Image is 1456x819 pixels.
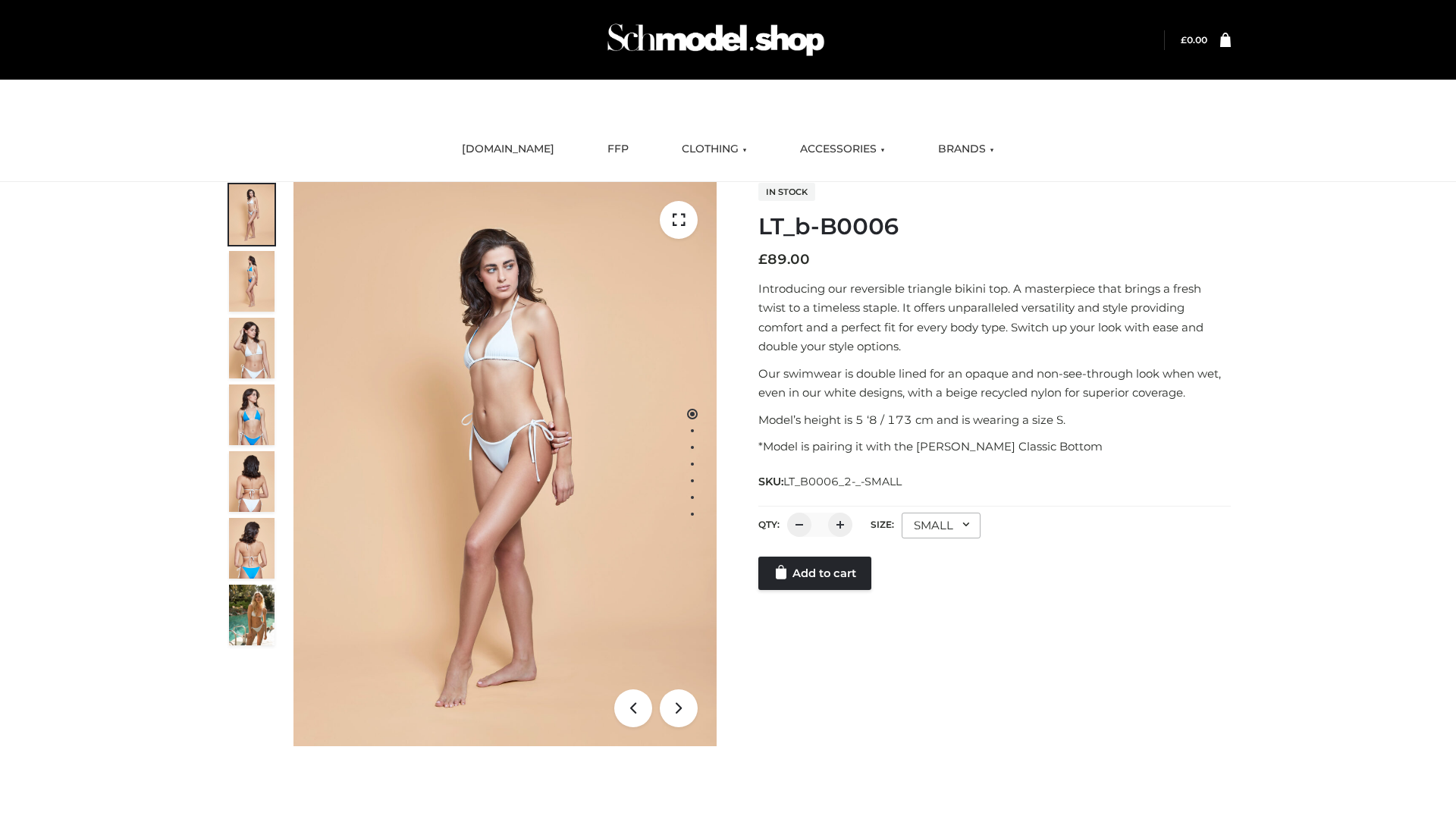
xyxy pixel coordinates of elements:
img: Arieltop_CloudNine_AzureSky2.jpg [229,585,275,645]
bdi: 0.00 [1181,34,1207,45]
a: BRANDS [927,133,1006,166]
p: *Model is pairing it with the [PERSON_NAME] Classic Bottom [758,437,1231,457]
p: Model’s height is 5 ‘8 / 173 cm and is wearing a size S. [758,410,1231,430]
div: SMALL [902,513,981,538]
span: In stock [758,183,815,201]
p: Our swimwear is double lined for an opaque and non-see-through look when wet, even in our white d... [758,364,1231,403]
a: Add to cart [758,557,871,590]
img: ArielClassicBikiniTop_CloudNine_AzureSky_OW114ECO_1 [293,182,717,746]
a: ACCESSORIES [789,133,896,166]
a: FFP [596,133,640,166]
label: QTY: [758,519,780,530]
a: £0.00 [1181,34,1207,45]
p: Introducing our reversible triangle bikini top. A masterpiece that brings a fresh twist to a time... [758,279,1231,356]
a: [DOMAIN_NAME] [450,133,566,166]
bdi: 89.00 [758,251,810,268]
span: £ [1181,34,1187,45]
h1: LT_b-B0006 [758,213,1231,240]
span: £ [758,251,767,268]
img: ArielClassicBikiniTop_CloudNine_AzureSky_OW114ECO_2-scaled.jpg [229,251,275,312]
img: ArielClassicBikiniTop_CloudNine_AzureSky_OW114ECO_7-scaled.jpg [229,451,275,512]
label: Size: [871,519,894,530]
img: ArielClassicBikiniTop_CloudNine_AzureSky_OW114ECO_1-scaled.jpg [229,184,275,245]
a: CLOTHING [670,133,758,166]
img: ArielClassicBikiniTop_CloudNine_AzureSky_OW114ECO_4-scaled.jpg [229,384,275,445]
img: ArielClassicBikiniTop_CloudNine_AzureSky_OW114ECO_8-scaled.jpg [229,518,275,579]
img: Schmodel Admin 964 [602,10,830,70]
img: ArielClassicBikiniTop_CloudNine_AzureSky_OW114ECO_3-scaled.jpg [229,318,275,378]
span: LT_B0006_2-_-SMALL [783,475,902,488]
span: SKU: [758,472,903,491]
